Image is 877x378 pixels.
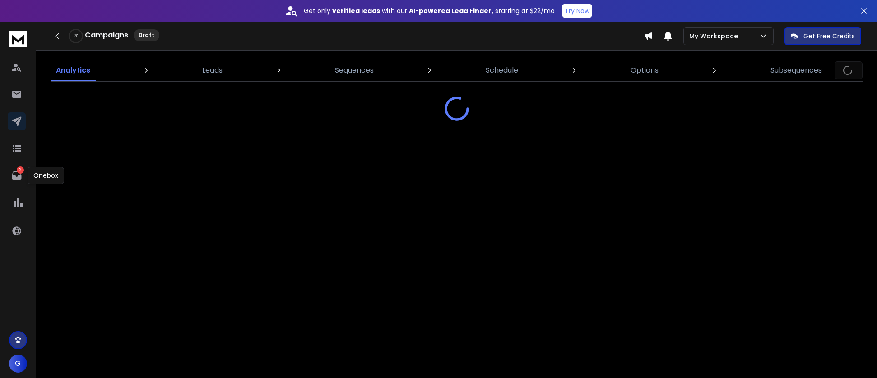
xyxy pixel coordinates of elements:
p: Try Now [565,6,589,15]
p: Schedule [486,65,518,76]
div: Draft [134,29,159,41]
img: logo [9,31,27,47]
p: Leads [202,65,223,76]
p: Sequences [335,65,374,76]
a: Analytics [51,60,96,81]
a: Sequences [329,60,379,81]
p: Get only with our starting at $22/mo [304,6,555,15]
strong: verified leads [332,6,380,15]
strong: AI-powered Lead Finder, [409,6,493,15]
p: My Workspace [689,32,742,41]
p: 2 [17,166,24,174]
a: Options [625,60,664,81]
button: G [9,355,27,373]
button: Get Free Credits [784,27,861,45]
p: Subsequences [770,65,822,76]
a: Leads [197,60,228,81]
p: 0 % [74,33,78,39]
h1: Campaigns [85,30,128,41]
a: Schedule [480,60,524,81]
p: Analytics [56,65,90,76]
p: Options [631,65,659,76]
a: 2 [8,166,26,184]
a: Subsequences [765,60,827,81]
button: Try Now [562,4,592,18]
div: Onebox [28,167,64,184]
p: Get Free Credits [803,32,855,41]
